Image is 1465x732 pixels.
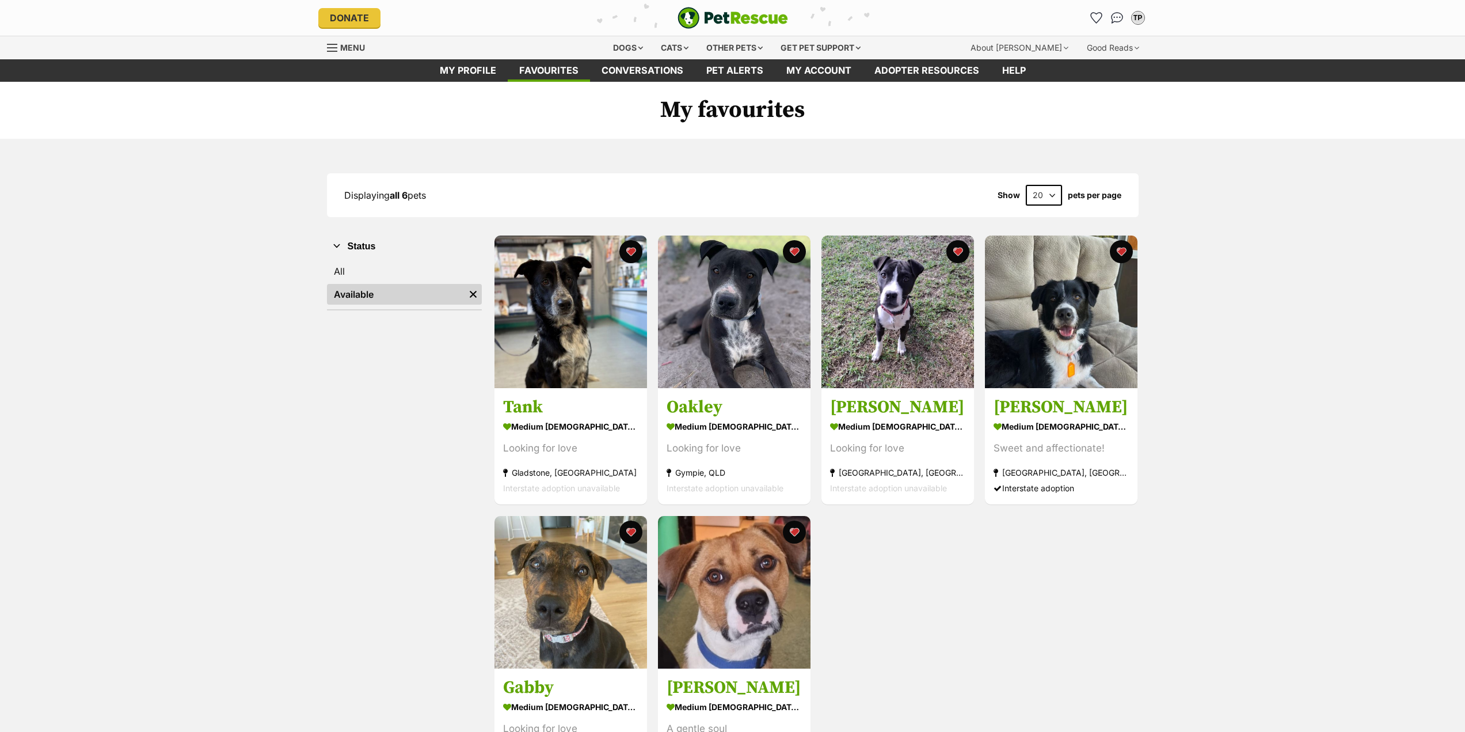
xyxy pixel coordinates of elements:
[678,7,788,29] a: PetRescue
[327,239,482,254] button: Status
[327,261,482,282] a: All
[494,236,647,388] img: Tank
[783,240,806,263] button: favourite
[503,441,638,457] div: Looking for love
[494,516,647,669] img: Gabby
[830,465,965,481] div: [GEOGRAPHIC_DATA], [GEOGRAPHIC_DATA]
[658,516,810,669] img: Jason Bourne
[428,59,508,82] a: My profile
[667,441,802,457] div: Looking for love
[508,59,590,82] a: Favourites
[327,36,373,57] a: Menu
[619,240,642,263] button: favourite
[503,465,638,481] div: Gladstone, [GEOGRAPHIC_DATA]
[695,59,775,82] a: Pet alerts
[658,236,810,388] img: Oakley
[985,236,1137,388] img: Lara
[830,397,965,419] h3: [PERSON_NAME]
[863,59,991,82] a: Adopter resources
[1111,12,1123,24] img: chat-41dd97257d64d25036548639549fe6c8038ab92f7586957e7f3b1b290dea8141.svg
[1079,36,1147,59] div: Good Reads
[678,7,788,29] img: logo-e224e6f780fb5917bec1dbf3a21bbac754714ae5b6737aabdf751b685950b380.svg
[667,397,802,419] h3: Oakley
[465,284,482,305] a: Remove filter
[821,388,974,505] a: [PERSON_NAME] medium [DEMOGRAPHIC_DATA] Dog Looking for love [GEOGRAPHIC_DATA], [GEOGRAPHIC_DATA]...
[985,388,1137,505] a: [PERSON_NAME] medium [DEMOGRAPHIC_DATA] Dog Sweet and affectionate! [GEOGRAPHIC_DATA], [GEOGRAPHI...
[653,36,697,59] div: Cats
[991,59,1037,82] a: Help
[327,284,465,305] a: Available
[1068,191,1121,200] label: pets per page
[998,191,1020,200] span: Show
[1132,12,1144,24] div: TP
[667,484,783,494] span: Interstate adoption unavailable
[1108,9,1127,27] a: Conversations
[667,699,802,715] div: medium [DEMOGRAPHIC_DATA] Dog
[503,699,638,715] div: medium [DEMOGRAPHIC_DATA] Dog
[775,59,863,82] a: My account
[1110,240,1133,263] button: favourite
[994,481,1129,496] div: Interstate adoption
[344,189,426,201] span: Displaying pets
[667,419,802,435] div: medium [DEMOGRAPHIC_DATA] Dog
[658,388,810,505] a: Oakley medium [DEMOGRAPHIC_DATA] Dog Looking for love Gympie, QLD Interstate adoption unavailable...
[503,677,638,699] h3: Gabby
[773,36,869,59] div: Get pet support
[946,240,969,263] button: favourite
[667,677,802,699] h3: [PERSON_NAME]
[390,189,408,201] strong: all 6
[1087,9,1106,27] a: Favourites
[503,397,638,419] h3: Tank
[327,259,482,309] div: Status
[503,484,620,494] span: Interstate adoption unavailable
[994,465,1129,481] div: [GEOGRAPHIC_DATA], [GEOGRAPHIC_DATA]
[994,441,1129,457] div: Sweet and affectionate!
[318,8,380,28] a: Donate
[783,521,806,544] button: favourite
[830,419,965,435] div: medium [DEMOGRAPHIC_DATA] Dog
[590,59,695,82] a: conversations
[994,419,1129,435] div: medium [DEMOGRAPHIC_DATA] Dog
[605,36,651,59] div: Dogs
[667,465,802,481] div: Gympie, QLD
[1129,9,1147,27] button: My account
[1087,9,1147,27] ul: Account quick links
[821,236,974,388] img: Hannah
[698,36,771,59] div: Other pets
[830,484,947,494] span: Interstate adoption unavailable
[503,419,638,435] div: medium [DEMOGRAPHIC_DATA] Dog
[830,441,965,457] div: Looking for love
[340,43,365,52] span: Menu
[962,36,1076,59] div: About [PERSON_NAME]
[494,388,647,505] a: Tank medium [DEMOGRAPHIC_DATA] Dog Looking for love Gladstone, [GEOGRAPHIC_DATA] Interstate adopt...
[619,521,642,544] button: favourite
[994,397,1129,419] h3: [PERSON_NAME]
